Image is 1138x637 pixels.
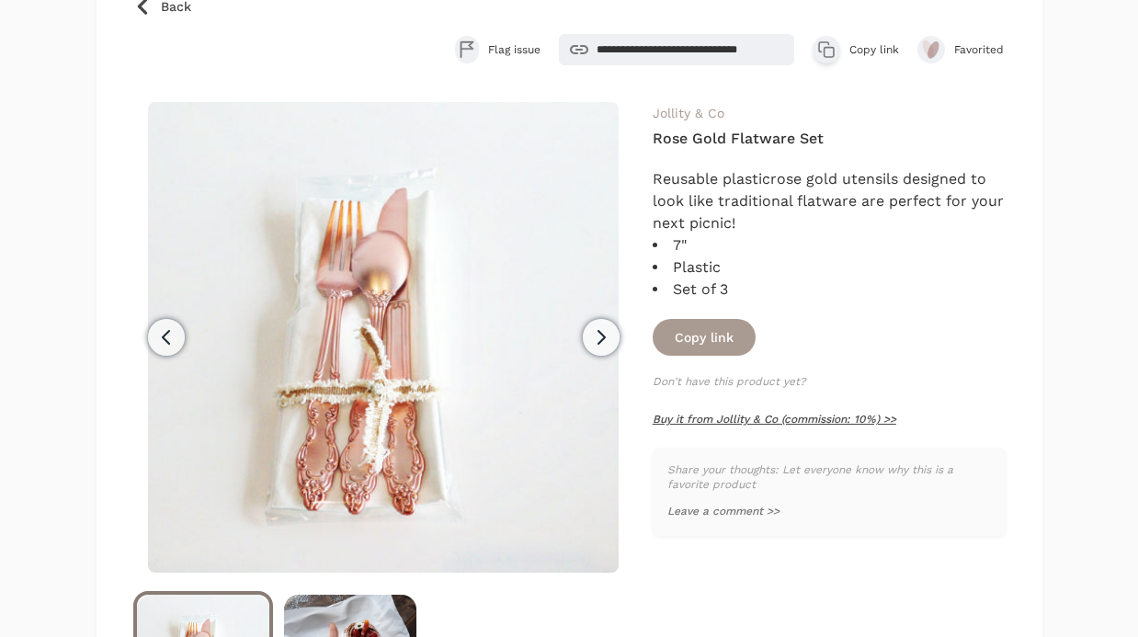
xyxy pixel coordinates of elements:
button: Favorited [917,36,1006,63]
li: Plastic [653,256,1006,279]
a: Buy it from Jollity & Co (commission: 10%) >> [653,413,896,426]
p: Share your thoughts: Let everyone know why this is a favorite product [667,462,991,492]
button: Leave a comment >> [667,504,780,518]
span: Favorited [954,42,1006,57]
p: Don't have this product yet? [653,374,1006,389]
li: Set of 3 [653,279,1006,301]
img: rosegold flatware [148,102,619,573]
span: Reusable plastic [653,170,770,188]
span: Leave a comment >> [667,505,780,518]
li: 7" [653,234,1006,256]
button: Copy link [653,319,756,356]
span: rose gold utensils designed to look like traditional flatware are perfect for your next picnic! [653,170,1004,232]
h4: Rose Gold Flatware Set [653,128,1006,150]
button: Copy link [813,36,899,63]
button: Flag issue [455,36,541,63]
span: Flag issue [488,42,541,57]
span: Copy link [849,42,899,57]
a: Jollity & Co [653,106,724,120]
